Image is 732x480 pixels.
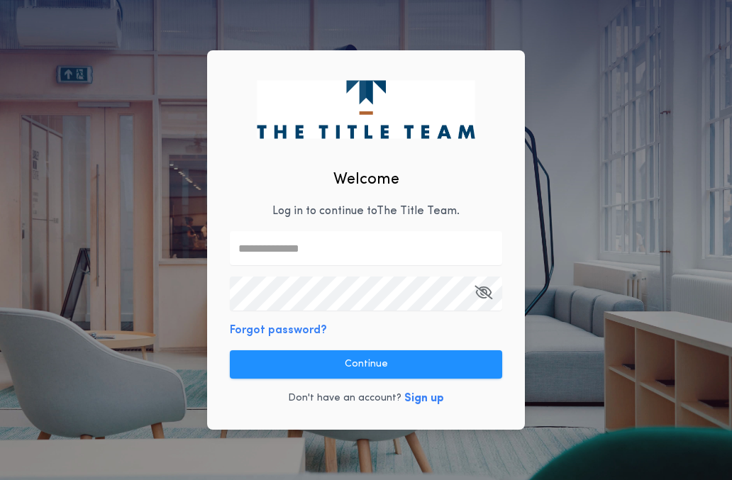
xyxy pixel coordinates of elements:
p: Log in to continue to The Title Team . [272,203,460,220]
p: Don't have an account? [288,391,401,406]
button: Sign up [404,390,444,407]
img: logo [257,80,475,138]
h2: Welcome [333,168,399,191]
button: Continue [230,350,502,379]
button: Forgot password? [230,322,327,339]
